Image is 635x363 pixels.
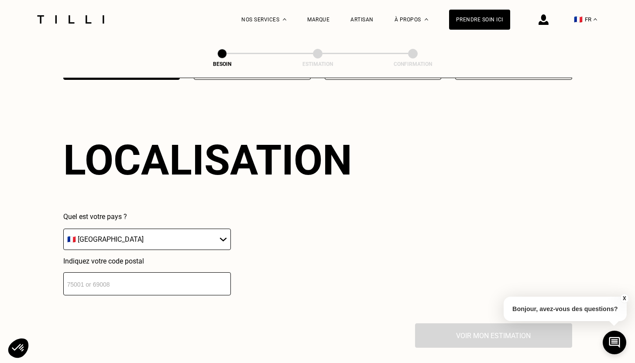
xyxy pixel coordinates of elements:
img: Menu déroulant [283,18,286,21]
span: 🇫🇷 [574,15,583,24]
img: menu déroulant [594,18,597,21]
div: Estimation [274,61,361,67]
p: Bonjour, avez-vous des questions? [504,297,627,321]
div: Besoin [178,61,266,67]
img: icône connexion [539,14,549,25]
button: X [620,294,628,303]
a: Prendre soin ici [449,10,510,30]
div: Confirmation [369,61,457,67]
p: Quel est votre pays ? [63,212,231,221]
a: Artisan [350,17,374,23]
p: Indiquez votre code postal [63,257,231,265]
a: Marque [307,17,330,23]
img: Menu déroulant à propos [425,18,428,21]
input: 75001 or 69008 [63,272,231,295]
div: Localisation [63,136,352,185]
img: Logo du service de couturière Tilli [34,15,107,24]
